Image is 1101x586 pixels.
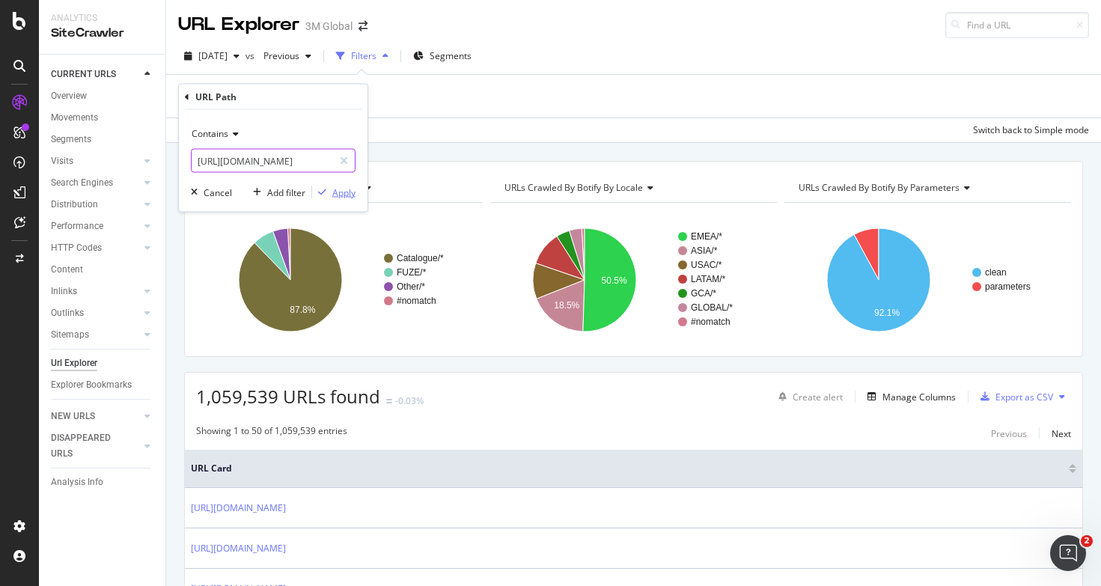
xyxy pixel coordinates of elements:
button: Manage Columns [861,388,956,406]
text: #nomatch [397,296,436,306]
img: Equal [386,399,392,403]
button: Switch back to Simple mode [967,118,1089,142]
div: Movements [51,110,98,126]
a: Visits [51,153,140,169]
a: Url Explorer [51,355,155,371]
text: 87.8% [290,305,315,315]
h4: URLs Crawled By Botify By locale [501,176,763,200]
div: Filters [351,49,376,62]
button: [DATE] [178,44,245,68]
button: Next [1052,424,1071,442]
span: Contains [192,127,228,140]
div: Search Engines [51,175,113,191]
a: Segments [51,132,155,147]
div: DISAPPEARED URLS [51,430,126,462]
div: SiteCrawler [51,25,153,42]
span: Previous [257,49,299,62]
a: HTTP Codes [51,240,140,256]
svg: A chart. [490,215,777,345]
button: Previous [991,424,1027,442]
button: Segments [407,44,478,68]
a: Distribution [51,197,140,213]
div: URL Explorer [178,12,299,37]
div: Outlinks [51,305,84,321]
a: Overview [51,88,155,104]
text: Other/* [397,281,425,292]
text: Catalogue/* [397,253,444,263]
text: ASIA/* [691,245,718,256]
div: arrow-right-arrow-left [359,21,367,31]
div: Showing 1 to 50 of 1,059,539 entries [196,424,347,442]
button: Filters [330,44,394,68]
text: FUZE/* [397,267,427,278]
div: Content [51,262,83,278]
button: Cancel [185,185,232,200]
a: NEW URLS [51,409,140,424]
a: [URL][DOMAIN_NAME] [191,541,286,556]
div: Add filter [267,186,305,198]
span: Segments [430,49,472,62]
a: Outlinks [51,305,140,321]
div: Sitemaps [51,327,89,343]
span: URL Card [191,462,1065,475]
div: Performance [51,219,103,234]
text: parameters [985,281,1031,292]
text: 50.5% [602,275,627,286]
a: Sitemaps [51,327,140,343]
button: Apply [312,185,356,200]
div: Export as CSV [995,391,1053,403]
iframe: Intercom live chat [1050,535,1086,571]
a: Content [51,262,155,278]
div: Segments [51,132,91,147]
button: Create alert [772,385,843,409]
a: Performance [51,219,140,234]
a: Inlinks [51,284,140,299]
a: Movements [51,110,155,126]
div: Next [1052,427,1071,440]
div: HTTP Codes [51,240,102,256]
a: DISAPPEARED URLS [51,430,140,462]
text: clean [985,267,1007,278]
div: Inlinks [51,284,77,299]
text: 92.1% [874,308,900,318]
div: Analytics [51,12,153,25]
svg: A chart. [196,215,483,345]
text: 18.5% [554,300,579,311]
button: Add filter [247,185,305,200]
div: Visits [51,153,73,169]
span: vs [245,49,257,62]
span: 2025 Aug. 3rd [198,49,228,62]
div: -0.03% [395,394,424,407]
div: Switch back to Simple mode [973,123,1089,136]
div: 3M Global [305,19,353,34]
text: GLOBAL/* [691,302,733,313]
div: NEW URLS [51,409,95,424]
button: Previous [257,44,317,68]
a: Analysis Info [51,474,155,490]
a: [URL][DOMAIN_NAME] [191,501,286,516]
svg: A chart. [784,215,1071,345]
div: Previous [991,427,1027,440]
h4: URLs Crawled By Botify By parameters [796,176,1058,200]
span: URLs Crawled By Botify By parameters [799,181,960,194]
button: Export as CSV [975,385,1053,409]
a: Search Engines [51,175,140,191]
text: #nomatch [691,317,731,327]
div: Create alert [793,391,843,403]
div: Apply [332,186,356,198]
div: Url Explorer [51,355,97,371]
text: USAC/* [691,260,722,270]
input: Find a URL [945,12,1089,38]
text: GCA/* [691,288,716,299]
div: CURRENT URLS [51,67,116,82]
div: URL Path [195,91,237,103]
div: Analysis Info [51,474,103,490]
a: Explorer Bookmarks [51,377,155,393]
div: Manage Columns [882,391,956,403]
text: EMEA/* [691,231,722,242]
div: Cancel [204,186,232,198]
div: Overview [51,88,87,104]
